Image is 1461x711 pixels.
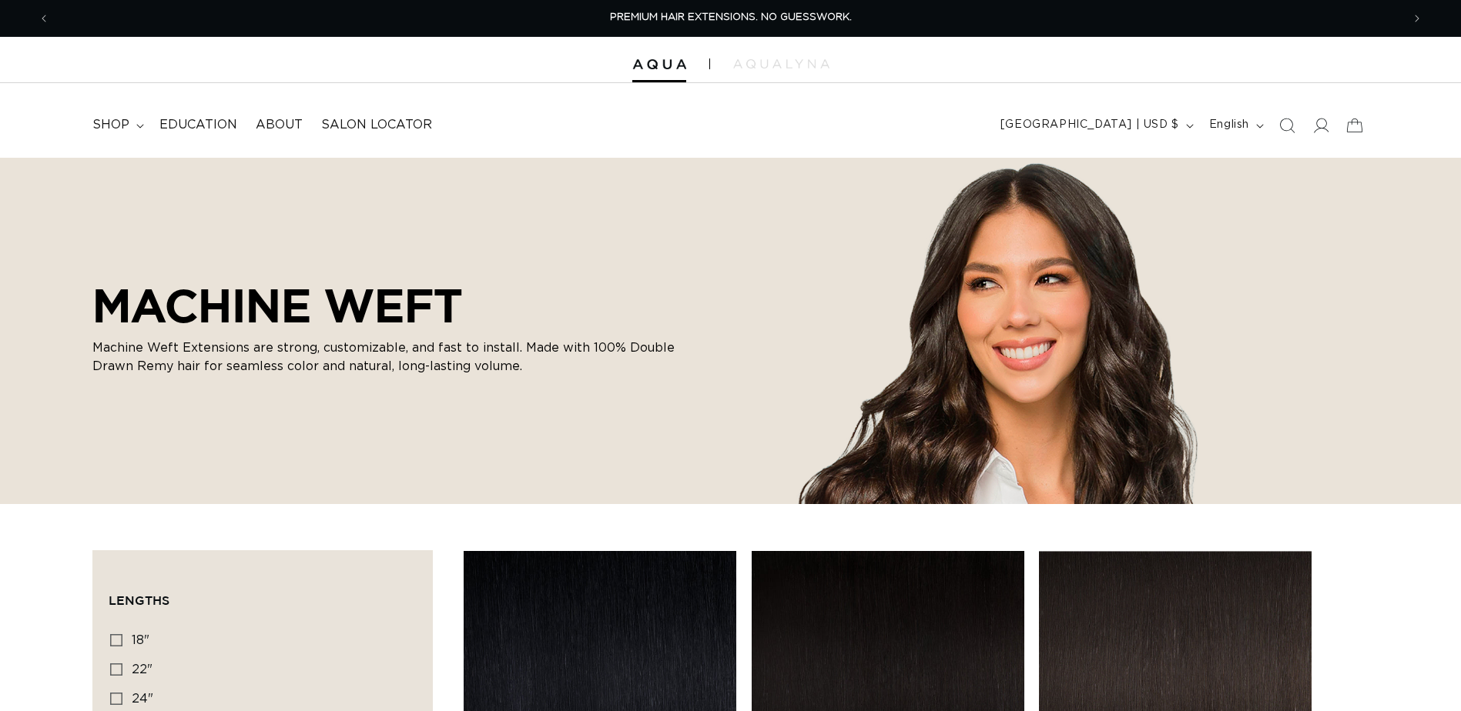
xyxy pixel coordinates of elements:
p: Machine Weft Extensions are strong, customizable, and fast to install. Made with 100% Double Draw... [92,339,678,376]
button: [GEOGRAPHIC_DATA] | USD $ [991,111,1200,140]
span: 18" [132,634,149,646]
span: [GEOGRAPHIC_DATA] | USD $ [1000,117,1179,133]
summary: shop [83,108,150,142]
span: Lengths [109,593,169,607]
button: Previous announcement [27,4,61,33]
a: Salon Locator [312,108,441,142]
h2: MACHINE WEFT [92,279,678,332]
span: PREMIUM HAIR EXTENSIONS. NO GUESSWORK. [610,12,852,22]
span: Education [159,117,237,133]
img: Aqua Hair Extensions [632,59,686,70]
button: Next announcement [1400,4,1434,33]
span: 22" [132,663,152,676]
span: shop [92,117,129,133]
img: aqualyna.com [733,59,829,68]
span: 24" [132,693,153,705]
span: Salon Locator [321,117,432,133]
span: English [1209,117,1249,133]
summary: Lengths (0 selected) [109,566,417,622]
a: Education [150,108,246,142]
button: English [1200,111,1270,140]
span: About [256,117,303,133]
summary: Search [1270,108,1304,142]
a: About [246,108,312,142]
